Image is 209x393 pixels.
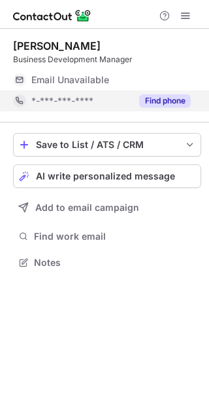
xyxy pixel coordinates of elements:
button: Find work email [13,227,201,246]
img: ContactOut v5.3.10 [13,8,91,24]
span: AI write personalized message [36,171,175,181]
button: save-profile-one-click [13,133,201,157]
button: Add to email campaign [13,196,201,219]
button: Reveal Button [139,94,191,107]
div: Save to List / ATS / CRM [36,140,178,150]
button: AI write personalized message [13,164,201,188]
button: Notes [13,253,201,272]
span: Email Unavailable [31,74,109,86]
span: Find work email [34,231,196,242]
div: Business Development Manager [13,54,201,65]
div: [PERSON_NAME] [13,39,101,52]
span: Add to email campaign [35,202,139,213]
span: Notes [34,257,196,269]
